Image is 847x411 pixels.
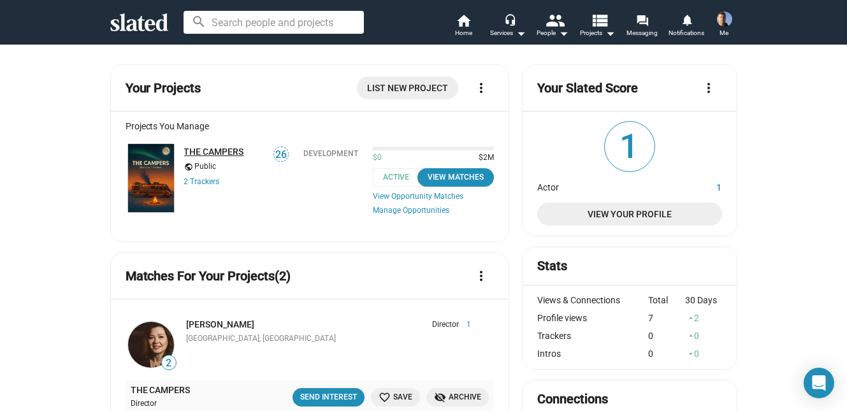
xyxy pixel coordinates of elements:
dd: 1 [674,179,722,192]
img: Joel Cousins [717,11,732,27]
span: s [216,177,220,186]
div: 0 [648,349,685,359]
a: Messaging [620,13,665,41]
span: Notifications [669,25,705,41]
div: Open Intercom Messenger [804,368,834,398]
mat-icon: arrow_drop_up [686,314,695,322]
mat-icon: visibility_off [434,391,446,403]
button: View Matches [417,168,495,187]
a: View Opportunity Matches [373,192,494,201]
span: Active [373,168,427,187]
span: Archive [434,391,481,404]
a: 2 Trackers [184,177,220,186]
mat-icon: favorite_border [379,391,391,403]
mat-icon: arrow_drop_up [686,349,695,358]
div: Views & Connections [537,295,648,305]
div: 30 Days [685,295,722,305]
mat-icon: notifications [681,13,693,25]
dt: Actor [537,179,674,192]
div: Director [131,399,236,409]
span: 1 [605,122,655,171]
button: Save [371,388,420,407]
div: Projects You Manage [126,121,495,131]
div: Development [303,149,358,158]
mat-icon: more_vert [474,80,489,96]
div: Services [491,25,526,41]
span: 2 [162,357,176,370]
input: Search people and projects [184,11,364,34]
mat-icon: arrow_drop_down [602,25,618,41]
button: Archive [426,388,489,407]
mat-icon: forum [636,14,648,26]
span: Projects [580,25,615,41]
a: Home [442,13,486,41]
a: Notifications [665,13,709,41]
mat-card-title: Stats [537,257,567,275]
a: THE CAMPERS [126,141,177,215]
span: View Your Profile [547,203,711,226]
div: People [537,25,569,41]
mat-icon: more_vert [702,80,717,96]
div: View Matches [425,171,487,184]
a: [PERSON_NAME] [187,319,255,329]
a: April Kasper [126,319,177,370]
div: 0 [685,349,722,359]
mat-icon: arrow_drop_down [556,25,572,41]
button: Services [486,13,531,41]
button: Joel CousinsMe [709,9,740,42]
div: Trackers [537,331,648,341]
div: Total [648,295,685,305]
div: 2 [685,313,722,323]
mat-icon: headset_mic [504,14,516,25]
mat-icon: people [545,11,563,29]
mat-card-title: Your Projects [126,80,201,97]
img: THE CAMPERS [128,144,174,212]
div: 0 [648,331,685,341]
mat-icon: view_list [590,11,608,29]
div: Intros [537,349,648,359]
span: (2) [275,268,291,284]
mat-icon: arrow_drop_down [514,25,529,41]
span: $0 [373,153,382,163]
a: THE CAMPERS [184,147,244,157]
div: Profile views [537,313,648,323]
mat-card-title: Connections [537,391,608,408]
img: April Kasper [128,322,174,368]
button: People [531,13,576,41]
span: 26 [274,148,288,161]
mat-card-title: Matches For Your Projects [126,268,291,285]
div: Send Interest [300,391,357,404]
a: View Your Profile [537,203,721,226]
span: Save [379,391,412,404]
mat-icon: arrow_drop_up [686,331,695,340]
div: 0 [685,331,722,341]
span: Director [432,320,459,330]
a: THE CAMPERS [131,384,191,396]
a: List New Project [357,76,458,99]
span: List New Project [367,76,448,99]
span: Me [720,25,729,41]
mat-icon: more_vert [474,268,489,284]
mat-icon: home [456,13,472,28]
div: [GEOGRAPHIC_DATA], [GEOGRAPHIC_DATA] [187,334,472,344]
mat-card-title: Your Slated Score [537,80,638,97]
span: Messaging [626,25,658,41]
button: Send Interest [293,388,365,407]
span: Public [195,162,217,172]
button: Projects [576,13,620,41]
span: $2M [474,153,494,163]
a: Manage Opportunities [373,206,494,216]
span: Home [455,25,472,41]
span: 1 [459,320,471,330]
div: 7 [648,313,685,323]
